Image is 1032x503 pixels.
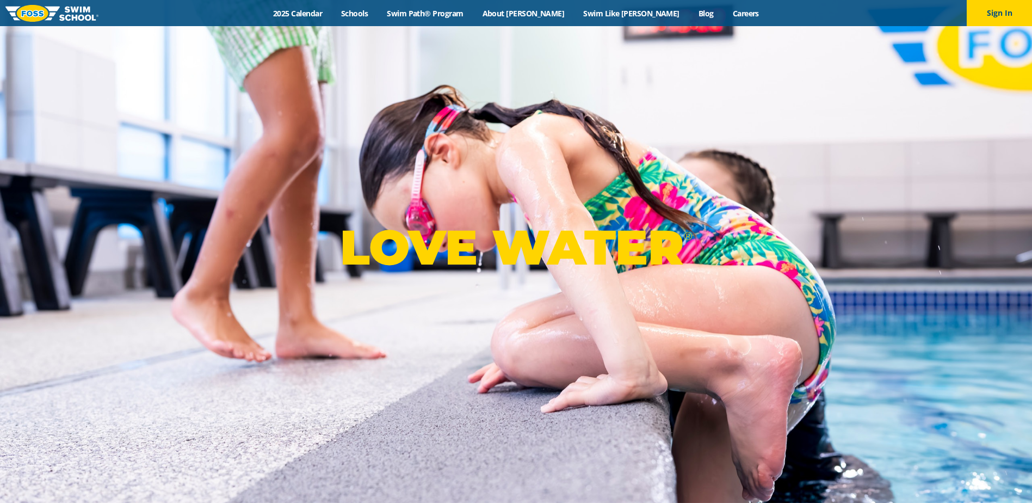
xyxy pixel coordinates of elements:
img: FOSS Swim School Logo [5,5,98,22]
a: 2025 Calendar [264,8,332,19]
a: Blog [689,8,723,19]
a: Swim Like [PERSON_NAME] [574,8,689,19]
a: About [PERSON_NAME] [473,8,574,19]
sup: ® [683,229,692,243]
p: LOVE WATER [340,218,692,277]
a: Swim Path® Program [378,8,473,19]
a: Careers [723,8,768,19]
a: Schools [332,8,378,19]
